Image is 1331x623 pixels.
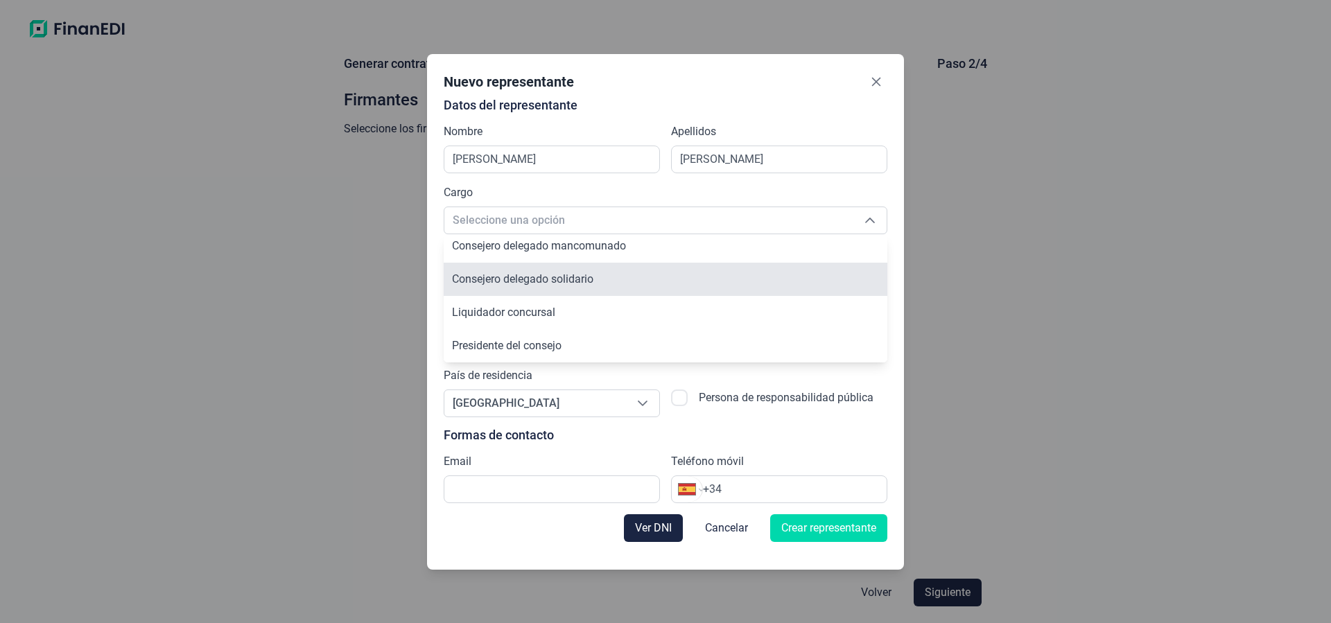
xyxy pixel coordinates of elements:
label: Apellidos [671,123,716,140]
button: Close [865,71,887,93]
span: Consejero delegado mancomunado [452,239,626,252]
span: [GEOGRAPHIC_DATA] [444,390,626,416]
span: Cancelar [705,520,748,536]
li: Liquidador concursal [444,296,887,329]
button: Ver DNI [624,514,683,542]
span: Crear representante [781,520,876,536]
label: Cargo [444,184,473,201]
span: Presidente del consejo [452,339,562,352]
button: Cancelar [694,514,759,542]
li: Presidente del consejo [444,329,887,362]
li: Consejero delegado mancomunado [444,229,887,263]
p: Formas de contacto [444,428,887,442]
span: Seleccione una opción [444,207,853,234]
div: Seleccione una opción [626,390,659,416]
span: Consejero delegado solidario [452,272,593,286]
span: Ver DNI [635,520,672,536]
label: Teléfono móvil [671,453,744,470]
label: Nombre [444,123,482,140]
span: Liquidador concursal [452,306,555,319]
div: Nuevo representante [444,72,574,91]
label: Persona de responsabilidad pública [699,389,873,417]
div: Seleccione una opción [853,207,887,234]
li: Consejero delegado solidario [444,263,887,296]
label: Email [444,453,471,470]
label: País de residencia [444,367,532,384]
button: Crear representante [770,514,887,542]
p: Datos del representante [444,98,887,112]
